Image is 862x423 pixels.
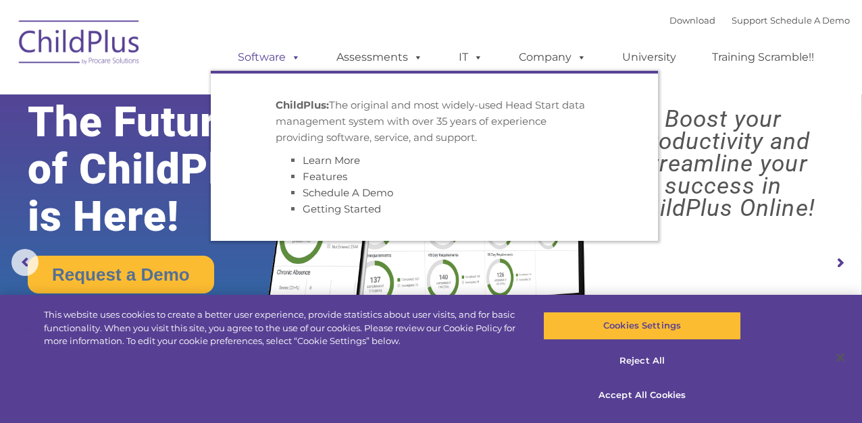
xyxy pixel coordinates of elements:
a: Schedule A Demo [770,15,850,26]
a: Company [505,44,600,71]
div: This website uses cookies to create a better user experience, provide statistics about user visit... [44,308,517,348]
rs-layer: The Future of ChildPlus is Here! [28,98,303,240]
img: ChildPlus by Procare Solutions [12,11,147,78]
button: Close [826,343,855,372]
a: Assessments [323,44,436,71]
a: Features [303,170,347,183]
a: Training Scramble!! [699,44,828,71]
a: Request a Demo [28,256,214,293]
a: Schedule A Demo [303,186,393,199]
strong: ChildPlus: [276,98,329,111]
a: University [609,44,690,71]
button: Accept All Cookies [543,381,742,410]
a: Download [669,15,715,26]
a: IT [445,44,497,71]
a: Learn More [303,154,360,167]
p: The original and most widely-used Head Start data management system with over 35 years of experie... [276,97,593,146]
a: Getting Started [303,202,381,215]
button: Cookies Settings [543,312,742,340]
rs-layer: Boost your productivity and streamline your success in ChildPlus Online! [595,108,851,219]
a: Software [224,44,314,71]
span: Last name [188,89,229,99]
a: Support [732,15,767,26]
font: | [669,15,850,26]
span: Phone number [188,144,245,154]
button: Reject All [543,347,742,375]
